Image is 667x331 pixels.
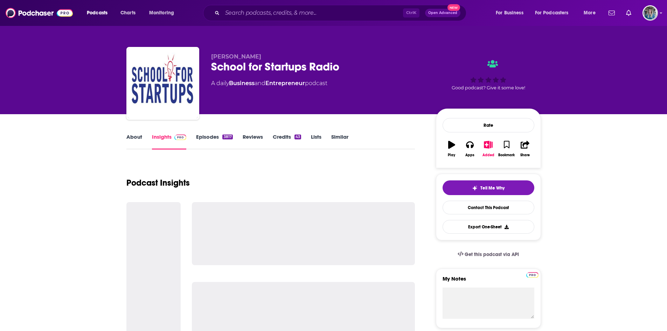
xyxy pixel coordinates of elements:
[584,8,596,18] span: More
[606,7,618,19] a: Show notifications dropdown
[461,136,479,161] button: Apps
[443,118,534,132] div: Rate
[436,53,541,97] div: Good podcast? Give it some love!
[482,153,494,157] div: Added
[126,133,142,150] a: About
[535,8,569,18] span: For Podcasters
[448,153,455,157] div: Play
[222,7,403,19] input: Search podcasts, credits, & more...
[425,9,460,17] button: Open AdvancedNew
[149,8,174,18] span: Monitoring
[479,136,497,161] button: Added
[243,133,263,150] a: Reviews
[443,180,534,195] button: tell me why sparkleTell Me Why
[265,80,305,87] a: Entrepreneur
[128,48,198,118] img: School for Startups Radio
[642,5,658,21] button: Show profile menu
[516,136,534,161] button: Share
[82,7,117,19] button: open menu
[642,5,658,21] span: Logged in as EllaDavidson
[229,80,255,87] a: Business
[443,201,534,214] a: Contact This Podcast
[331,133,348,150] a: Similar
[211,79,327,88] div: A daily podcast
[87,8,107,18] span: Podcasts
[144,7,183,19] button: open menu
[116,7,140,19] a: Charts
[496,8,523,18] span: For Business
[465,251,519,257] span: Get this podcast via API
[174,135,187,140] img: Podchaser Pro
[255,80,265,87] span: and
[526,271,539,278] a: Pro website
[222,135,232,139] div: 3817
[472,185,478,191] img: tell me why sparkle
[623,7,634,19] a: Show notifications dropdown
[428,11,457,15] span: Open Advanced
[452,85,525,90] span: Good podcast? Give it some love!
[126,178,190,188] h1: Podcast Insights
[530,7,579,19] button: open menu
[452,246,525,263] a: Get this podcast via API
[210,5,473,21] div: Search podcasts, credits, & more...
[498,136,516,161] button: Bookmark
[152,133,187,150] a: InsightsPodchaser Pro
[6,6,73,20] img: Podchaser - Follow, Share and Rate Podcasts
[443,220,534,234] button: Export One-Sheet
[447,4,460,11] span: New
[403,8,419,18] span: Ctrl K
[480,185,505,191] span: Tell Me Why
[498,153,515,157] div: Bookmark
[642,5,658,21] img: User Profile
[443,275,534,288] label: My Notes
[579,7,604,19] button: open menu
[311,133,321,150] a: Lists
[211,53,261,60] span: [PERSON_NAME]
[273,133,301,150] a: Credits43
[443,136,461,161] button: Play
[520,153,530,157] div: Share
[465,153,474,157] div: Apps
[120,8,136,18] span: Charts
[491,7,532,19] button: open menu
[196,133,232,150] a: Episodes3817
[526,272,539,278] img: Podchaser Pro
[294,135,301,139] div: 43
